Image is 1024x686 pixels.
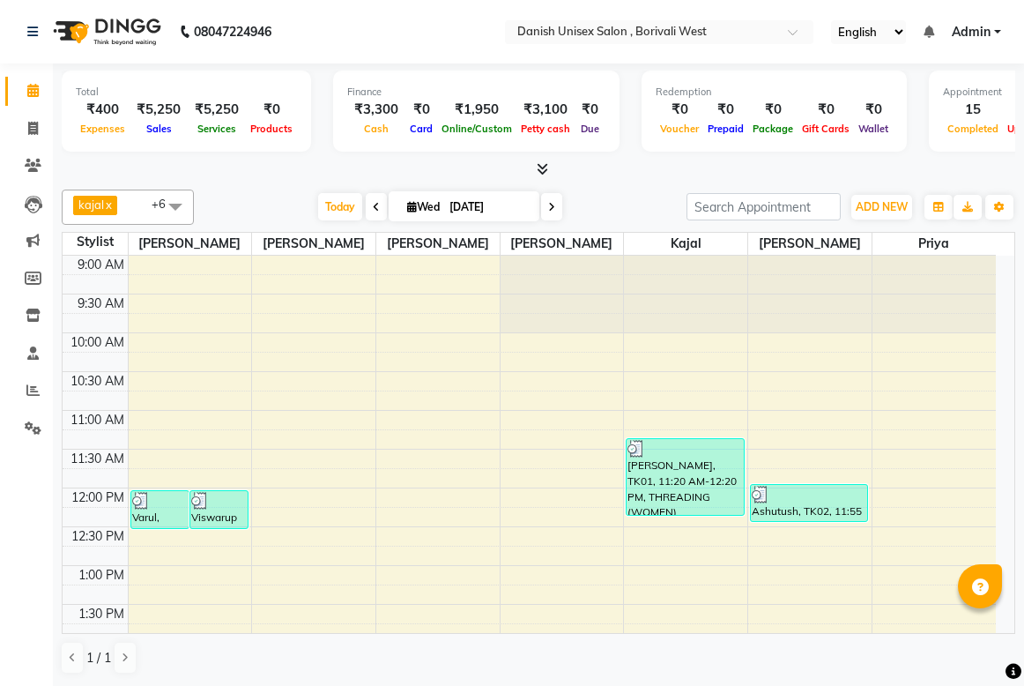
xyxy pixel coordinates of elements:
[152,197,179,211] span: +6
[131,491,189,528] div: Varul, TK04, 12:00 PM-12:30 PM, HAIR CUT (MEN) BY STYLIST
[403,200,444,213] span: Wed
[943,100,1003,120] div: 15
[67,333,128,352] div: 10:00 AM
[45,7,166,56] img: logo
[950,615,1006,668] iframe: chat widget
[437,123,516,135] span: Online/Custom
[67,411,128,429] div: 11:00 AM
[627,439,743,515] div: [PERSON_NAME], TK01, 11:20 AM-12:20 PM, THREADING (WOMEN) EYEBROW/UPPERLIP/FOREHEAD/CHIN/JAW LINE...
[252,233,375,255] span: [PERSON_NAME]
[854,123,893,135] span: Wallet
[318,193,362,220] span: Today
[130,100,188,120] div: ₹5,250
[656,100,703,120] div: ₹0
[67,372,128,391] div: 10:30 AM
[748,233,872,255] span: [PERSON_NAME]
[501,233,624,255] span: [PERSON_NAME]
[405,100,437,120] div: ₹0
[129,233,252,255] span: [PERSON_NAME]
[751,485,867,521] div: Ashutush, TK02, 11:55 AM-12:25 PM, HAIR CUT (MEN) BY STYLIST
[190,491,248,528] div: Viswarup [PERSON_NAME], TK03, 12:00 PM-12:30 PM, HAIR CUT (MEN) BY STYLIST
[188,100,246,120] div: ₹5,250
[516,100,575,120] div: ₹3,100
[872,233,996,255] span: Priya
[943,123,1003,135] span: Completed
[68,488,128,507] div: 12:00 PM
[74,295,128,313] div: 9:30 AM
[405,123,437,135] span: Card
[703,100,748,120] div: ₹0
[952,23,991,41] span: Admin
[246,123,297,135] span: Products
[575,100,605,120] div: ₹0
[63,233,128,251] div: Stylist
[78,198,104,212] span: kajal
[748,100,798,120] div: ₹0
[86,649,111,667] span: 1 / 1
[624,233,747,255] span: kajal
[851,195,912,220] button: ADD NEW
[76,85,297,100] div: Total
[347,85,605,100] div: Finance
[798,123,854,135] span: Gift Cards
[516,123,575,135] span: Petty cash
[76,100,130,120] div: ₹400
[76,123,130,135] span: Expenses
[75,566,128,585] div: 1:00 PM
[74,256,128,274] div: 9:00 AM
[67,450,128,468] div: 11:30 AM
[686,193,841,220] input: Search Appointment
[104,198,112,212] a: x
[748,123,798,135] span: Package
[798,100,854,120] div: ₹0
[360,123,393,135] span: Cash
[444,194,532,220] input: 2025-09-03
[68,527,128,546] div: 12:30 PM
[656,85,893,100] div: Redemption
[856,200,908,213] span: ADD NEW
[376,233,500,255] span: [PERSON_NAME]
[75,605,128,623] div: 1:30 PM
[193,123,241,135] span: Services
[854,100,893,120] div: ₹0
[347,100,405,120] div: ₹3,300
[576,123,604,135] span: Due
[194,7,271,56] b: 08047224946
[703,123,748,135] span: Prepaid
[246,100,297,120] div: ₹0
[656,123,703,135] span: Voucher
[437,100,516,120] div: ₹1,950
[142,123,176,135] span: Sales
